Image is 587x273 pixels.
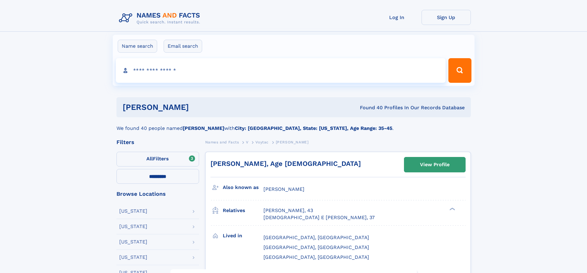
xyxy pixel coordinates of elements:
[246,140,249,144] span: V
[223,231,263,241] h3: Lived in
[119,255,147,260] div: [US_STATE]
[235,125,392,131] b: City: [GEOGRAPHIC_DATA], State: [US_STATE], Age Range: 35-45
[116,152,199,167] label: Filters
[255,140,269,144] span: Voytac
[422,10,471,25] a: Sign Up
[116,58,446,83] input: search input
[276,140,309,144] span: [PERSON_NAME]
[448,58,471,83] button: Search Button
[116,191,199,197] div: Browse Locations
[263,207,313,214] a: [PERSON_NAME], 43
[263,254,369,260] span: [GEOGRAPHIC_DATA], [GEOGRAPHIC_DATA]
[123,103,275,111] h1: [PERSON_NAME]
[263,244,369,250] span: [GEOGRAPHIC_DATA], [GEOGRAPHIC_DATA]
[119,224,147,229] div: [US_STATE]
[274,104,465,111] div: Found 40 Profiles In Our Records Database
[119,209,147,214] div: [US_STATE]
[164,40,202,53] label: Email search
[255,138,269,146] a: Voytac
[448,207,455,211] div: ❯
[205,138,239,146] a: Names and Facts
[223,205,263,216] h3: Relatives
[372,10,422,25] a: Log In
[263,214,375,221] a: [DEMOGRAPHIC_DATA] E [PERSON_NAME], 37
[183,125,224,131] b: [PERSON_NAME]
[116,139,199,145] div: Filters
[263,235,369,240] span: [GEOGRAPHIC_DATA], [GEOGRAPHIC_DATA]
[119,239,147,244] div: [US_STATE]
[116,10,205,26] img: Logo Names and Facts
[404,157,465,172] a: View Profile
[246,138,249,146] a: V
[420,158,450,172] div: View Profile
[118,40,157,53] label: Name search
[223,182,263,193] h3: Also known as
[263,186,304,192] span: [PERSON_NAME]
[210,160,361,167] a: [PERSON_NAME], Age [DEMOGRAPHIC_DATA]
[146,156,153,162] span: All
[116,117,471,132] div: We found 40 people named with .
